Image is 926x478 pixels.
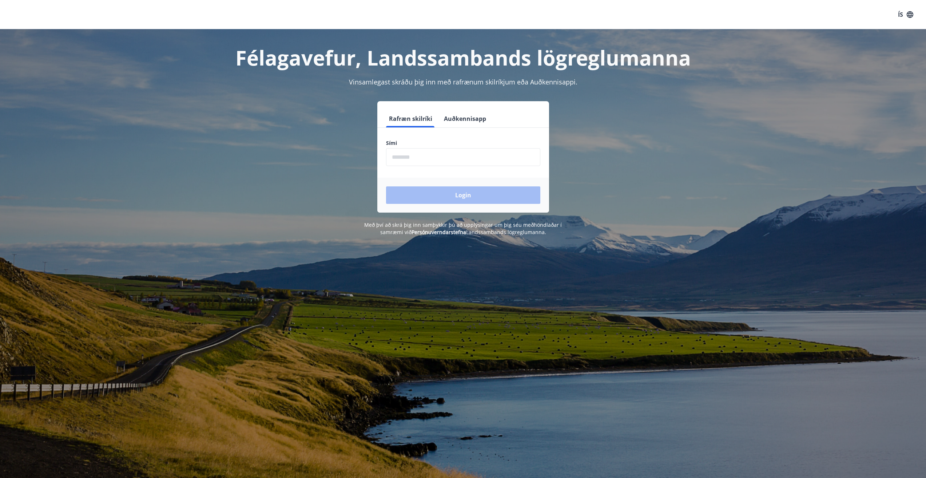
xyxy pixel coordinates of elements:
button: Auðkennisapp [441,110,489,127]
button: ÍS [894,8,917,21]
a: Persónuverndarstefna [412,229,466,236]
span: Með því að skrá þig inn samþykkir þú að upplýsingar um þig séu meðhöndlaðar í samræmi við Landssa... [364,221,562,236]
h1: Félagavefur, Landssambands lögreglumanna [210,44,716,71]
label: Sími [386,139,540,147]
span: Vinsamlegast skráðu þig inn með rafrænum skilríkjum eða Auðkennisappi. [349,78,577,86]
button: Rafræn skilríki [386,110,435,127]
